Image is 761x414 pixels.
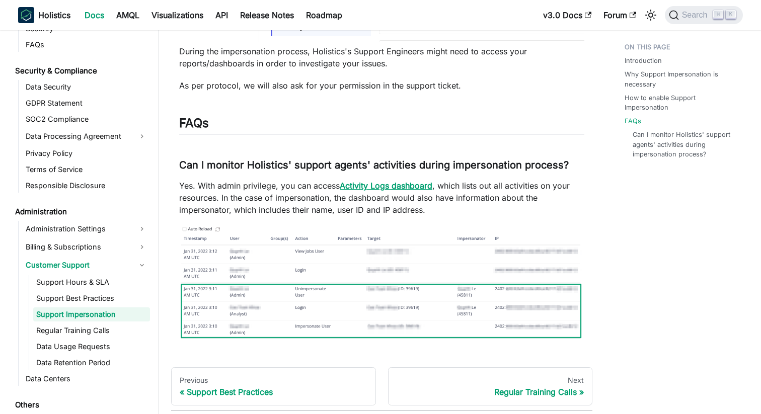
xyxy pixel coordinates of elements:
b: Holistics [38,9,70,21]
a: API [209,7,234,23]
p: Yes. With admin privilege, you can access , which lists out all activities on your resources. In ... [179,180,584,216]
a: Release Notes [234,7,300,23]
a: Activity Logs dashboard [340,181,432,191]
a: Data Processing Agreement [23,128,150,144]
a: Administration [12,205,150,219]
a: Docs [79,7,110,23]
a: Support Impersonation [33,307,150,321]
a: Visualizations [145,7,209,23]
a: Security & Compliance [12,64,150,78]
a: v3.0 Docs [537,7,597,23]
a: Can I monitor Holistics' support agents' activities during impersonation process? [633,130,733,159]
a: Data Usage Requests [33,340,150,354]
a: Customer Support [23,257,150,273]
a: Responsible Disclosure [23,179,150,193]
a: AMQL [110,7,145,23]
span: Search [679,11,714,20]
a: Why Support Impersonation is necessary [625,69,737,89]
a: Data Security [23,80,150,94]
a: Billing & Subscriptions [23,239,150,255]
nav: Docs sidebar [8,30,159,414]
img: Holistics [18,7,34,23]
div: Next [397,376,584,385]
a: Privacy Policy [23,146,150,160]
a: Support Hours & SLA [33,275,150,289]
a: GDPR Statement [23,96,150,110]
p: During the impersonation process, Holistics's Support Engineers might need to access your reports... [179,45,584,69]
a: Forum [597,7,642,23]
div: Support Best Practices [180,387,367,397]
a: Others [12,398,150,412]
h2: FAQs [179,116,584,135]
a: Support Best Practices [33,291,150,305]
button: Switch between dark and light mode (currently light mode) [643,7,659,23]
div: Regular Training Calls [397,387,584,397]
button: Search (Command+K) [665,6,743,24]
a: Administration Settings [23,221,150,237]
div: Previous [180,376,367,385]
a: Data Centers [23,372,150,386]
a: How to enable Support Impersonation [625,93,737,112]
a: SOC2 Compliance [23,112,150,126]
a: FAQs [625,116,641,126]
h3: Can I monitor Holistics' support agents' activities during impersonation process? [179,159,584,172]
a: HolisticsHolistics [18,7,70,23]
a: FAQs [23,38,150,52]
nav: Docs pages [171,367,592,405]
a: Terms of Service [23,162,150,177]
a: Roadmap [300,7,348,23]
a: Introduction [625,56,662,65]
a: NextRegular Training Calls [388,367,593,405]
a: Regular Training Calls [33,323,150,338]
a: Data Retention Period [33,356,150,370]
kbd: K [726,10,736,19]
a: PreviousSupport Best Practices [171,367,376,405]
kbd: ⌘ [713,10,723,19]
p: As per protocol, we will also ask for your permission in the support ticket. [179,79,584,92]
